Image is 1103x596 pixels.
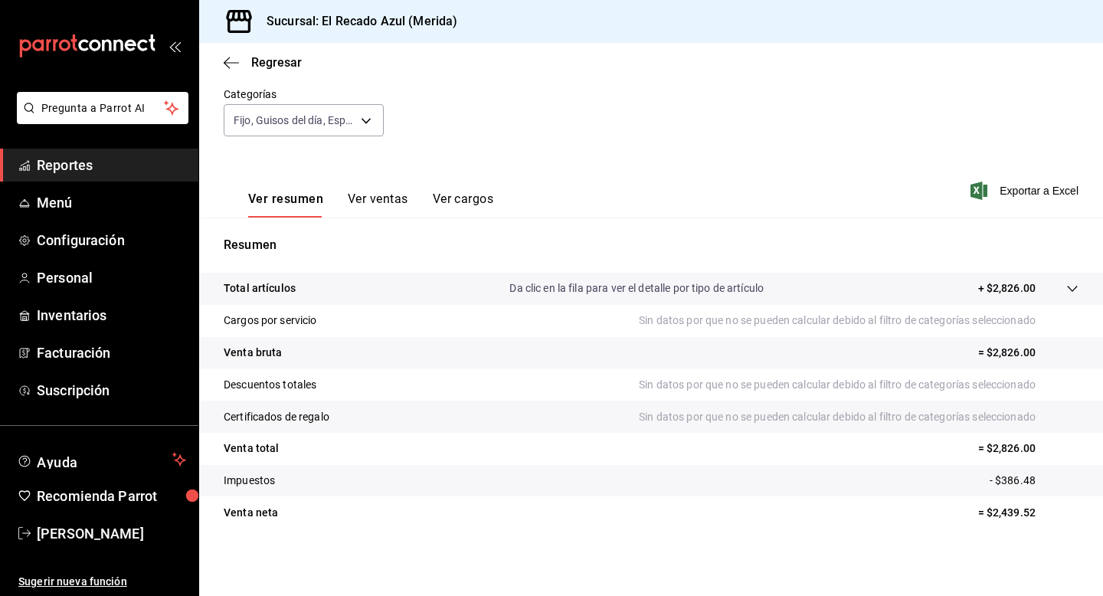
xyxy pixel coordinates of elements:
[433,192,494,218] button: Ver cargos
[169,40,181,52] button: open_drawer_menu
[17,92,188,124] button: Pregunta a Parrot AI
[18,574,186,590] span: Sugerir nueva función
[990,473,1078,489] p: - $386.48
[974,182,1078,200] button: Exportar a Excel
[509,280,764,296] p: Da clic en la fila para ver el detalle por tipo de artículo
[224,55,302,70] button: Regresar
[37,155,186,175] span: Reportes
[248,192,493,218] div: navigation tabs
[37,486,186,506] span: Recomienda Parrot
[37,267,186,288] span: Personal
[639,377,1078,393] p: Sin datos por que no se pueden calcular debido al filtro de categorías seleccionado
[978,280,1036,296] p: + $2,826.00
[41,100,165,116] span: Pregunta a Parrot AI
[224,313,317,329] p: Cargos por servicio
[224,440,279,457] p: Venta total
[37,305,186,326] span: Inventarios
[978,345,1078,361] p: = $2,826.00
[37,523,186,544] span: [PERSON_NAME]
[11,111,188,127] a: Pregunta a Parrot AI
[639,409,1078,425] p: Sin datos por que no se pueden calcular debido al filtro de categorías seleccionado
[348,192,408,218] button: Ver ventas
[254,12,457,31] h3: Sucursal: El Recado Azul (Merida)
[639,313,1078,329] p: Sin datos por que no se pueden calcular debido al filtro de categorías seleccionado
[251,55,302,70] span: Regresar
[224,89,384,100] label: Categorías
[37,192,186,213] span: Menú
[224,280,296,296] p: Total artículos
[978,505,1078,521] p: = $2,439.52
[234,113,355,128] span: Fijo, Guisos del día, Especial de la semana
[37,230,186,251] span: Configuración
[224,236,1078,254] p: Resumen
[224,505,278,521] p: Venta neta
[224,409,329,425] p: Certificados de regalo
[224,345,282,361] p: Venta bruta
[224,473,275,489] p: Impuestos
[37,380,186,401] span: Suscripción
[37,342,186,363] span: Facturación
[37,450,166,469] span: Ayuda
[224,377,316,393] p: Descuentos totales
[978,440,1078,457] p: = $2,826.00
[248,192,323,218] button: Ver resumen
